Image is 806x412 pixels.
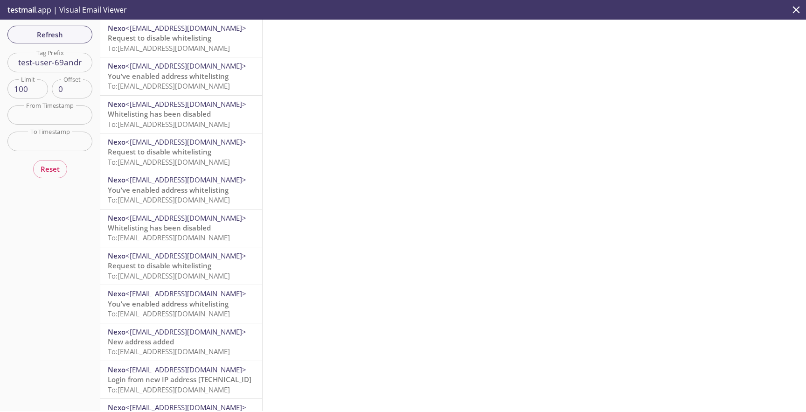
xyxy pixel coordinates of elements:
div: Nexo<[EMAIL_ADDRESS][DOMAIN_NAME]>Request to disable whitelistingTo:[EMAIL_ADDRESS][DOMAIN_NAME] [100,247,262,285]
span: To: [EMAIL_ADDRESS][DOMAIN_NAME] [108,157,230,167]
div: Nexo<[EMAIL_ADDRESS][DOMAIN_NAME]>You’ve enabled address whitelistingTo:[EMAIL_ADDRESS][DOMAIN_NAME] [100,57,262,95]
span: New address added [108,337,174,346]
span: Nexo [108,327,125,336]
span: To: [EMAIL_ADDRESS][DOMAIN_NAME] [108,347,230,356]
div: Nexo<[EMAIL_ADDRESS][DOMAIN_NAME]>Login from new IP address [TECHNICAL_ID]To:[EMAIL_ADDRESS][DOMA... [100,361,262,398]
span: Reset [41,163,60,175]
span: To: [EMAIL_ADDRESS][DOMAIN_NAME] [108,385,230,394]
span: You’ve enabled address whitelisting [108,299,229,308]
span: <[EMAIL_ADDRESS][DOMAIN_NAME]> [125,403,246,412]
span: To: [EMAIL_ADDRESS][DOMAIN_NAME] [108,271,230,280]
span: To: [EMAIL_ADDRESS][DOMAIN_NAME] [108,119,230,129]
span: <[EMAIL_ADDRESS][DOMAIN_NAME]> [125,23,246,33]
span: You’ve enabled address whitelisting [108,185,229,195]
button: Refresh [7,26,92,43]
span: Login from new IP address [TECHNICAL_ID] [108,375,251,384]
div: Nexo<[EMAIL_ADDRESS][DOMAIN_NAME]>Request to disable whitelistingTo:[EMAIL_ADDRESS][DOMAIN_NAME] [100,20,262,57]
div: Nexo<[EMAIL_ADDRESS][DOMAIN_NAME]>Request to disable whitelistingTo:[EMAIL_ADDRESS][DOMAIN_NAME] [100,133,262,171]
span: Nexo [108,289,125,298]
span: Refresh [15,28,85,41]
button: Reset [33,160,67,178]
span: Request to disable whitelisting [108,33,211,42]
span: testmail [7,5,36,15]
span: Nexo [108,99,125,109]
span: To: [EMAIL_ADDRESS][DOMAIN_NAME] [108,195,230,204]
span: <[EMAIL_ADDRESS][DOMAIN_NAME]> [125,365,246,374]
span: Nexo [108,23,125,33]
span: Nexo [108,251,125,260]
span: <[EMAIL_ADDRESS][DOMAIN_NAME]> [125,251,246,260]
span: Request to disable whitelisting [108,261,211,270]
span: <[EMAIL_ADDRESS][DOMAIN_NAME]> [125,99,246,109]
span: To: [EMAIL_ADDRESS][DOMAIN_NAME] [108,43,230,53]
span: <[EMAIL_ADDRESS][DOMAIN_NAME]> [125,289,246,298]
span: You’ve enabled address whitelisting [108,71,229,81]
span: <[EMAIL_ADDRESS][DOMAIN_NAME]> [125,61,246,70]
span: <[EMAIL_ADDRESS][DOMAIN_NAME]> [125,327,246,336]
span: <[EMAIL_ADDRESS][DOMAIN_NAME]> [125,137,246,147]
span: Request to disable whitelisting [108,147,211,156]
span: Nexo [108,137,125,147]
span: Nexo [108,175,125,184]
span: To: [EMAIL_ADDRESS][DOMAIN_NAME] [108,81,230,91]
span: To: [EMAIL_ADDRESS][DOMAIN_NAME] [108,309,230,318]
span: Nexo [108,403,125,412]
div: Nexo<[EMAIL_ADDRESS][DOMAIN_NAME]>You’ve enabled address whitelistingTo:[EMAIL_ADDRESS][DOMAIN_NAME] [100,171,262,209]
span: To: [EMAIL_ADDRESS][DOMAIN_NAME] [108,233,230,242]
span: Whitelisting has been disabled [108,109,211,119]
span: Whitelisting has been disabled [108,223,211,232]
span: Nexo [108,365,125,374]
span: <[EMAIL_ADDRESS][DOMAIN_NAME]> [125,175,246,184]
span: <[EMAIL_ADDRESS][DOMAIN_NAME]> [125,213,246,223]
div: Nexo<[EMAIL_ADDRESS][DOMAIN_NAME]>Whitelisting has been disabledTo:[EMAIL_ADDRESS][DOMAIN_NAME] [100,96,262,133]
span: Nexo [108,213,125,223]
span: Nexo [108,61,125,70]
div: Nexo<[EMAIL_ADDRESS][DOMAIN_NAME]>You’ve enabled address whitelistingTo:[EMAIL_ADDRESS][DOMAIN_NAME] [100,285,262,322]
div: Nexo<[EMAIL_ADDRESS][DOMAIN_NAME]>Whitelisting has been disabledTo:[EMAIL_ADDRESS][DOMAIN_NAME] [100,209,262,247]
div: Nexo<[EMAIL_ADDRESS][DOMAIN_NAME]>New address addedTo:[EMAIL_ADDRESS][DOMAIN_NAME] [100,323,262,361]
